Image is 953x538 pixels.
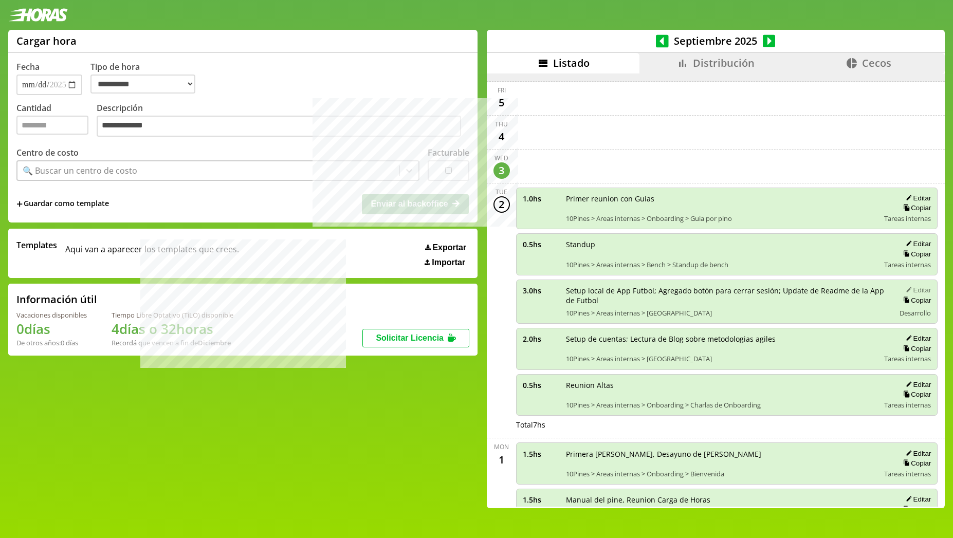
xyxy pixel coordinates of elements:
[16,116,88,135] input: Cantidad
[112,310,233,320] div: Tiempo Libre Optativo (TiLO) disponible
[900,296,931,305] button: Copiar
[553,56,590,70] span: Listado
[903,334,931,343] button: Editar
[16,310,87,320] div: Vacaciones disponibles
[862,56,891,70] span: Cecos
[900,459,931,468] button: Copiar
[432,243,466,252] span: Exportar
[693,56,755,70] span: Distribución
[495,120,508,128] div: Thu
[198,338,231,347] b: Diciembre
[493,451,510,468] div: 1
[523,334,559,344] span: 2.0 hs
[523,449,559,459] span: 1.5 hs
[112,338,233,347] div: Recordá que vencen a fin de
[376,333,444,342] span: Solicitar Licencia
[432,258,465,267] span: Importar
[494,442,509,451] div: Mon
[428,147,469,158] label: Facturable
[8,8,68,22] img: logotipo
[566,239,877,249] span: Standup
[903,380,931,389] button: Editar
[516,420,938,430] div: Total 7 hs
[523,380,559,390] span: 0.5 hs
[16,147,79,158] label: Centro de costo
[16,338,87,347] div: De otros años: 0 días
[494,154,508,162] div: Wed
[884,260,931,269] span: Tareas internas
[900,505,931,514] button: Copiar
[16,61,40,72] label: Fecha
[16,198,109,210] span: +Guardar como template
[487,73,945,507] div: scrollable content
[903,239,931,248] button: Editar
[566,260,877,269] span: 10Pines > Areas internas > Bench > Standup de bench
[900,390,931,399] button: Copiar
[566,449,877,459] span: Primera [PERSON_NAME], Desayuno de [PERSON_NAME]
[112,320,233,338] h1: 4 días o 32 horas
[566,400,877,410] span: 10Pines > Areas internas > Onboarding > Charlas de Onboarding
[900,344,931,353] button: Copiar
[900,308,931,318] span: Desarrollo
[422,243,469,253] button: Exportar
[884,354,931,363] span: Tareas internas
[884,214,931,223] span: Tareas internas
[566,469,877,478] span: 10Pines > Areas internas > Onboarding > Bienvenida
[493,162,510,179] div: 3
[97,102,469,140] label: Descripción
[669,34,763,48] span: Septiembre 2025
[566,380,877,390] span: Reunion Altas
[903,194,931,202] button: Editar
[16,239,57,251] span: Templates
[496,188,507,196] div: Tue
[566,334,877,344] span: Setup de cuentas; Lectura de Blog sobre metodologias agiles
[903,286,931,294] button: Editar
[884,469,931,478] span: Tareas internas
[65,239,239,267] span: Aqui van a aparecer los templates que crees.
[90,61,204,95] label: Tipo de hora
[16,292,97,306] h2: Información útil
[566,214,877,223] span: 10Pines > Areas internas > Onboarding > Guia por pino
[900,250,931,258] button: Copiar
[884,400,931,410] span: Tareas internas
[903,495,931,504] button: Editar
[16,198,23,210] span: +
[16,34,77,48] h1: Cargar hora
[90,75,195,94] select: Tipo de hora
[566,194,877,203] span: Primer reunion con Guias
[523,495,559,505] span: 1.5 hs
[903,449,931,458] button: Editar
[97,116,461,137] textarea: Descripción
[566,286,888,305] span: Setup local de App Futbol; Agregado botón para cerrar sesión; Update de Readme de la App de Futbol
[493,196,510,213] div: 2
[900,203,931,212] button: Copiar
[523,239,559,249] span: 0.5 hs
[523,286,559,295] span: 3.0 hs
[566,354,877,363] span: 10Pines > Areas internas > [GEOGRAPHIC_DATA]
[493,128,510,145] div: 4
[523,194,559,203] span: 1.0 hs
[493,95,510,111] div: 5
[16,320,87,338] h1: 0 días
[362,329,469,347] button: Solicitar Licencia
[23,165,137,176] div: 🔍 Buscar un centro de costo
[566,308,888,318] span: 10Pines > Areas internas > [GEOGRAPHIC_DATA]
[566,495,877,505] span: Manual del pine, Reunion Carga de Horas
[16,102,97,140] label: Cantidad
[498,86,506,95] div: Fri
